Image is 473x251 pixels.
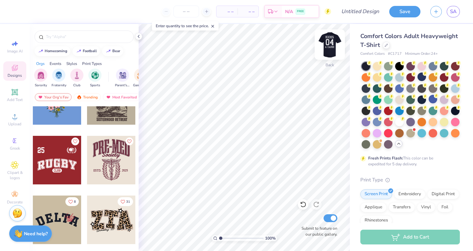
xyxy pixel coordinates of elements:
[112,49,120,53] div: bear
[52,69,66,88] button: filter button
[360,189,392,199] div: Screen Print
[427,189,459,199] div: Digital Print
[297,9,304,14] span: FREE
[265,235,276,241] span: 100 %
[133,69,148,88] div: filter for Game Day
[388,51,402,57] span: # C1717
[45,33,129,40] input: Try "Alpha"
[34,69,47,88] button: filter button
[73,46,100,56] button: football
[83,49,97,53] div: football
[417,202,435,212] div: Vinyl
[119,72,126,79] img: Parent's Weekend Image
[450,8,457,15] span: SA
[82,61,102,67] div: Print Types
[77,95,82,99] img: trending.gif
[437,202,453,212] div: Foil
[152,21,219,31] div: Enter quantity to see the price.
[34,69,47,88] div: filter for Sorority
[103,93,140,101] div: Most Favorited
[10,146,20,151] span: Greek
[88,69,101,88] button: filter button
[368,156,403,161] strong: Fresh Prints Flash:
[36,61,45,67] div: Orgs
[220,8,234,15] span: – –
[34,46,70,56] button: homecoming
[133,69,148,88] button: filter button
[7,199,23,205] span: Decorate
[73,72,80,79] img: Club Image
[102,46,123,56] button: bear
[35,83,47,88] span: Sorority
[7,97,23,102] span: Add Text
[38,95,43,99] img: most_fav.gif
[106,49,111,53] img: trend_line.gif
[74,93,101,101] div: Trending
[65,197,79,206] button: Like
[326,62,334,68] div: Back
[133,83,148,88] span: Game Day
[118,197,133,206] button: Like
[360,202,387,212] div: Applique
[74,200,76,203] span: 8
[394,189,425,199] div: Embroidery
[52,83,66,88] span: Fraternity
[71,137,79,145] button: Like
[45,49,67,53] div: homecoming
[66,61,77,67] div: Styles
[241,8,255,15] span: – –
[38,49,43,53] img: trend_line.gif
[115,83,130,88] span: Parent's Weekend
[70,69,83,88] div: filter for Club
[76,49,81,53] img: trend_line.gif
[7,49,23,54] span: Image AI
[90,83,100,88] span: Sports
[3,170,26,180] span: Clipart & logos
[360,32,458,49] span: Comfort Colors Adult Heavyweight T-Shirt
[73,83,80,88] span: Club
[106,95,111,99] img: most_fav.gif
[336,5,384,18] input: Untitled Design
[70,69,83,88] button: filter button
[317,31,343,58] img: Back
[24,231,48,237] strong: Need help?
[447,6,460,17] a: SA
[125,137,133,145] button: Like
[50,61,61,67] div: Events
[115,69,130,88] button: filter button
[360,216,392,225] div: Rhinestones
[368,155,449,167] div: This color can be expedited for 5 day delivery.
[115,69,130,88] div: filter for Parent's Weekend
[360,51,385,57] span: Comfort Colors
[126,200,130,203] span: 31
[137,72,145,79] img: Game Day Image
[389,6,420,17] button: Save
[37,72,45,79] img: Sorority Image
[8,73,22,78] span: Designs
[55,72,62,79] img: Fraternity Image
[285,8,293,15] span: N/A
[35,93,72,101] div: Your Org's Fav
[91,72,99,79] img: Sports Image
[52,69,66,88] div: filter for Fraternity
[173,6,199,17] input: – –
[360,176,460,184] div: Print Type
[405,51,438,57] span: Minimum Order: 24 +
[88,69,101,88] div: filter for Sports
[8,121,21,127] span: Upload
[298,225,337,237] label: Submit to feature on our public gallery.
[389,202,415,212] div: Transfers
